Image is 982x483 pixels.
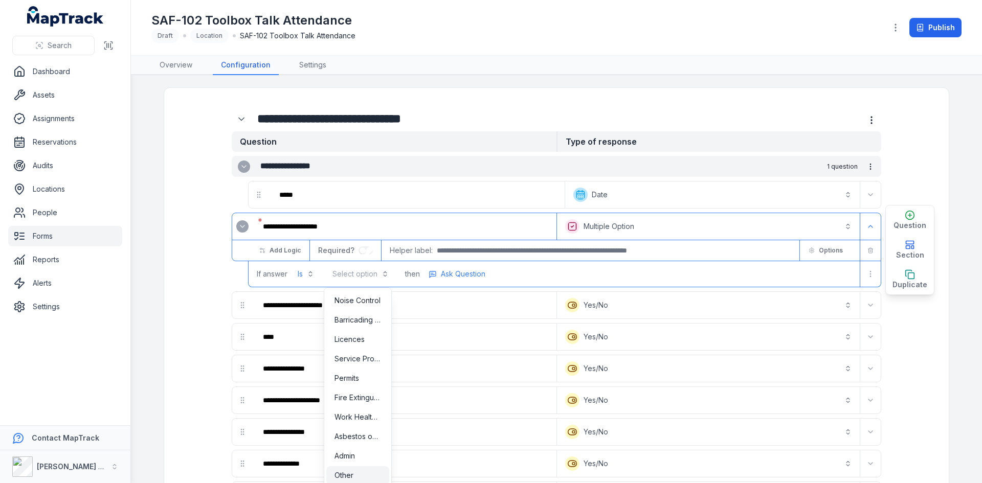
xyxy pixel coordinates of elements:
span: Permits [334,373,359,383]
span: Barricading of Excavations [334,315,381,325]
span: Licences [334,334,365,344]
span: Admin [334,451,355,461]
button: Select option [326,265,395,283]
span: Noise Control [334,295,381,306]
span: Fire Extinguishers [334,393,381,403]
span: Asbestos on Site [334,431,381,442]
span: Service Protection and Identification [334,354,381,364]
span: Other [334,470,353,480]
span: Work Health & Safety Plans [334,412,381,422]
